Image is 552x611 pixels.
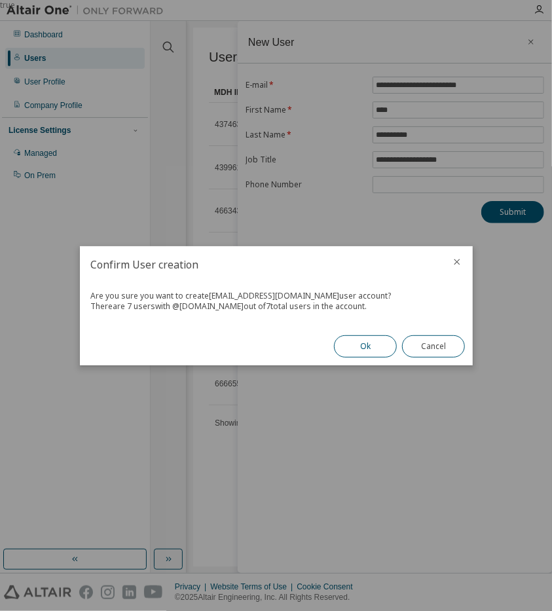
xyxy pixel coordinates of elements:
div: There are 7 users with @ [DOMAIN_NAME] out of 7 total users in the account. [90,301,462,312]
button: Ok [334,335,397,358]
button: close [452,257,462,267]
button: Cancel [402,335,465,358]
div: Are you sure you want to create [EMAIL_ADDRESS][DOMAIN_NAME] user account? [90,291,462,301]
h2: Confirm User creation [80,246,441,283]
